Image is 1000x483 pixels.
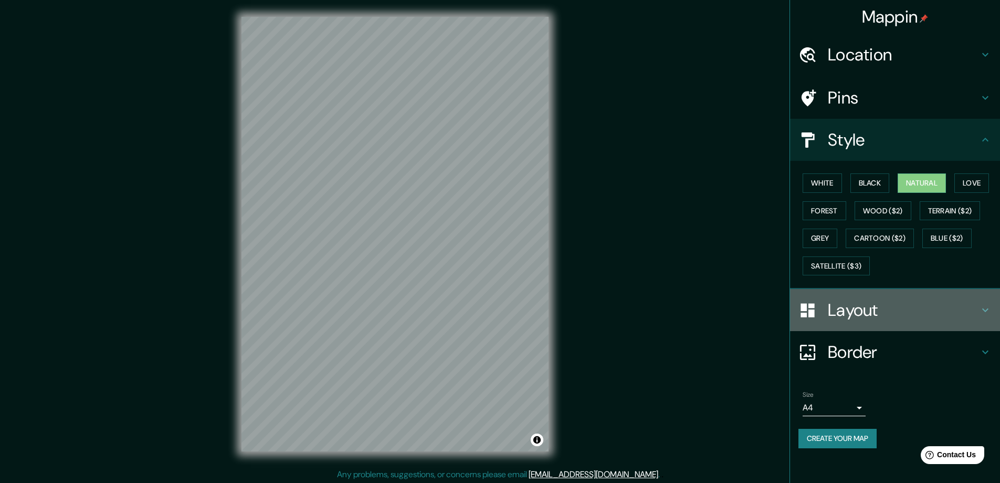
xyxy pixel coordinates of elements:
[828,87,979,108] h4: Pins
[920,14,928,23] img: pin-icon.png
[660,468,661,481] div: .
[828,300,979,321] h4: Layout
[846,229,914,248] button: Cartoon ($2)
[898,173,946,193] button: Natural
[855,201,911,221] button: Wood ($2)
[828,342,979,363] h4: Border
[661,468,664,481] div: .
[803,173,842,193] button: White
[803,390,814,399] label: Size
[803,399,866,416] div: A4
[790,77,1000,119] div: Pins
[798,429,877,448] button: Create your map
[828,129,979,150] h4: Style
[803,201,846,221] button: Forest
[790,331,1000,373] div: Border
[529,469,658,480] a: [EMAIL_ADDRESS][DOMAIN_NAME]
[790,289,1000,331] div: Layout
[954,173,989,193] button: Love
[862,6,929,27] h4: Mappin
[531,434,543,446] button: Toggle attribution
[337,468,660,481] p: Any problems, suggestions, or concerns please email .
[922,229,972,248] button: Blue ($2)
[828,44,979,65] h4: Location
[920,201,981,221] button: Terrain ($2)
[241,17,549,451] canvas: Map
[790,119,1000,161] div: Style
[803,229,837,248] button: Grey
[907,442,988,471] iframe: Help widget launcher
[790,34,1000,76] div: Location
[850,173,890,193] button: Black
[803,256,870,276] button: Satellite ($3)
